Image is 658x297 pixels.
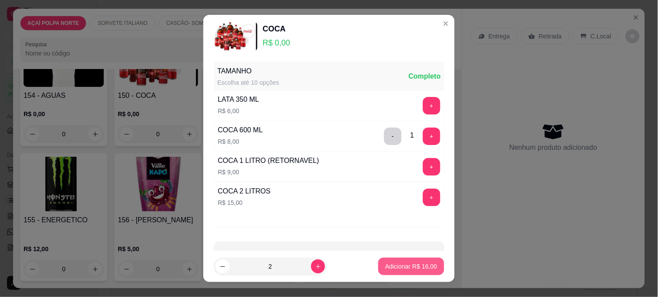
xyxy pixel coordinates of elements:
[214,22,257,51] img: product-image
[218,168,319,176] p: R$ 9,00
[423,189,440,206] button: add
[218,155,319,166] div: COCA 1 LITRO (RETORNAVEL)
[217,66,279,76] div: TAMANHO
[410,130,414,141] div: 1
[423,158,440,176] button: add
[408,71,441,82] div: Completo
[218,186,271,197] div: COCA 2 LITROS
[218,94,259,105] div: LATA 350 ML
[218,198,271,207] p: R$ 15,00
[384,128,401,145] button: delete
[378,258,444,275] button: Adicionar R$ 16,00
[217,78,279,87] div: Escolha até 10 opções
[423,128,440,145] button: add
[218,125,263,135] div: COCA 600 ML
[216,259,230,273] button: decrease-product-quantity
[385,262,437,271] p: Adicionar R$ 16,00
[263,37,290,49] p: R$ 0,00
[218,137,263,146] p: R$ 8,00
[311,259,325,273] button: increase-product-quantity
[263,23,290,35] div: COCA
[439,17,453,31] button: Close
[218,107,259,115] p: R$ 6,00
[423,97,440,114] button: add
